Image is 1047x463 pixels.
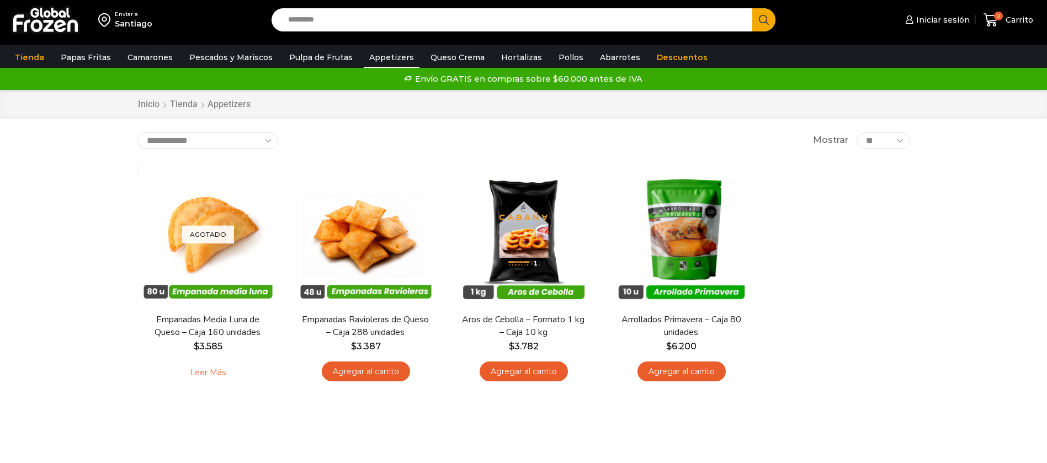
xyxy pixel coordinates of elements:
[509,341,539,352] bdi: 3.782
[9,47,50,68] a: Tienda
[752,8,775,31] button: Search button
[115,10,152,18] div: Enviar a
[425,47,490,68] a: Queso Crema
[137,98,160,111] a: Inicio
[284,47,358,68] a: Pulpa de Frutas
[460,313,587,339] a: Aros de Cebolla – Formato 1 kg – Caja 10 kg
[144,313,271,339] a: Empanadas Media Luna de Queso – Caja 160 unidades
[182,225,234,243] p: Agotado
[137,98,251,111] nav: Breadcrumb
[364,47,419,68] a: Appetizers
[813,134,848,147] span: Mostrar
[173,361,243,385] a: Leé más sobre “Empanadas Media Luna de Queso - Caja 160 unidades”
[351,341,357,352] span: $
[666,341,672,352] span: $
[302,313,429,339] a: Empanadas Ravioleras de Queso – Caja 288 unidades
[194,341,222,352] bdi: 3.585
[913,14,970,25] span: Iniciar sesión
[553,47,589,68] a: Pollos
[480,361,568,382] a: Agregar al carrito: “Aros de Cebolla - Formato 1 kg - Caja 10 kg”
[194,341,199,352] span: $
[55,47,116,68] a: Papas Fritas
[184,47,278,68] a: Pescados y Mariscos
[666,341,697,352] bdi: 6.200
[981,7,1036,33] a: 0 Carrito
[98,10,115,29] img: address-field-icon.svg
[594,47,646,68] a: Abarrotes
[322,361,410,382] a: Agregar al carrito: “Empanadas Ravioleras de Queso - Caja 288 unidades”
[351,341,381,352] bdi: 3.387
[169,98,198,111] a: Tienda
[137,132,278,149] select: Pedido de la tienda
[618,313,745,339] a: Arrollados Primavera – Caja 80 unidades
[994,12,1003,20] span: 0
[115,18,152,29] div: Santiago
[496,47,548,68] a: Hortalizas
[122,47,178,68] a: Camarones
[637,361,726,382] a: Agregar al carrito: “Arrollados Primavera - Caja 80 unidades”
[902,9,970,31] a: Iniciar sesión
[208,99,251,109] h1: Appetizers
[1003,14,1033,25] span: Carrito
[651,47,713,68] a: Descuentos
[509,341,514,352] span: $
